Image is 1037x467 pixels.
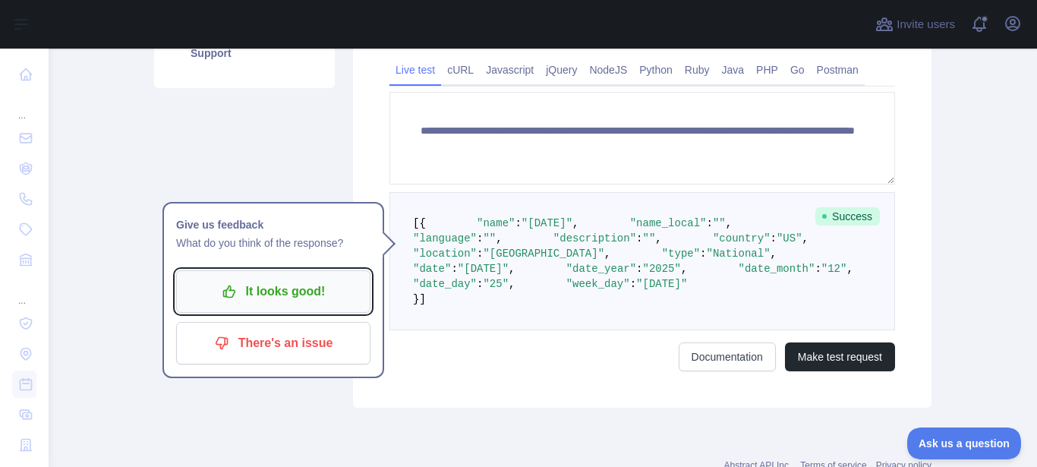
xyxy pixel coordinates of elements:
[636,232,642,245] span: :
[176,270,370,313] button: It looks good!
[707,248,771,260] span: "National"
[483,232,496,245] span: ""
[821,263,847,275] span: "12"
[713,217,726,229] span: ""
[679,342,776,371] a: Documentation
[784,58,811,82] a: Go
[811,58,865,82] a: Postman
[739,263,815,275] span: "date_month"
[907,428,1022,459] iframe: Toggle Customer Support
[413,293,419,305] span: }
[815,207,880,226] span: Success
[583,58,633,82] a: NodeJS
[480,58,540,82] a: Javascript
[604,248,610,260] span: ,
[509,263,515,275] span: ,
[785,342,895,371] button: Make test request
[655,232,661,245] span: ,
[846,263,853,275] span: ,
[572,217,578,229] span: ,
[642,232,655,245] span: ""
[509,278,515,290] span: ,
[522,217,572,229] span: "[DATE]"
[566,278,630,290] span: "week_day"
[483,278,509,290] span: "25"
[643,263,681,275] span: "2025"
[633,58,679,82] a: Python
[681,263,687,275] span: ,
[679,58,716,82] a: Ruby
[566,263,636,275] span: "date_year"
[419,293,425,305] span: ]
[716,58,751,82] a: Java
[176,216,370,234] h1: Give us feedback
[413,248,477,260] span: "location"
[477,278,483,290] span: :
[777,232,802,245] span: "US"
[12,91,36,121] div: ...
[802,232,808,245] span: ,
[540,58,583,82] a: jQuery
[483,248,604,260] span: "[GEOGRAPHIC_DATA]"
[389,58,441,82] a: Live test
[872,12,958,36] button: Invite users
[176,234,370,252] p: What do you think of the response?
[477,217,515,229] span: "name"
[636,278,687,290] span: "[DATE]"
[477,232,483,245] span: :
[188,330,359,356] p: There's an issue
[12,276,36,307] div: ...
[700,248,706,260] span: :
[172,36,317,70] a: Support
[630,278,636,290] span: :
[496,232,502,245] span: ,
[662,248,700,260] span: "type"
[750,58,784,82] a: PHP
[897,16,955,33] span: Invite users
[413,278,477,290] span: "date_day"
[771,232,777,245] span: :
[413,217,419,229] span: [
[553,232,636,245] span: "description"
[413,263,451,275] span: "date"
[515,217,521,229] span: :
[707,217,713,229] span: :
[441,58,480,82] a: cURL
[771,248,777,260] span: ,
[458,263,509,275] span: "[DATE]"
[419,217,425,229] span: {
[477,248,483,260] span: :
[726,217,732,229] span: ,
[413,232,477,245] span: "language"
[713,232,771,245] span: "country"
[636,263,642,275] span: :
[188,279,359,304] p: It looks good!
[815,263,821,275] span: :
[176,322,370,364] button: There's an issue
[630,217,707,229] span: "name_local"
[451,263,457,275] span: :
